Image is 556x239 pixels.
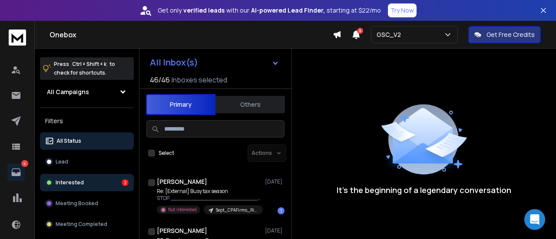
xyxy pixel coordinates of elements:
p: It’s the beginning of a legendary conversation [337,184,511,196]
p: Meeting Booked [56,200,98,207]
h1: All Inbox(s) [150,58,198,67]
p: STOP. ________________________________ From: [PERSON_NAME] [157,195,261,202]
button: All Campaigns [40,83,134,101]
a: 4 [7,164,25,181]
p: Get Free Credits [486,30,535,39]
p: [DATE] [265,227,285,234]
h1: [PERSON_NAME] [157,177,207,186]
p: GSC_V2 [377,30,404,39]
p: Get only with our starting at $22/mo [158,6,381,15]
p: Re: [External] Busy tax season [157,188,261,195]
strong: verified leads [183,6,225,15]
button: Primary [146,94,215,115]
button: All Status [40,132,134,150]
h1: [PERSON_NAME] [157,226,207,235]
h1: Onebox [50,29,333,40]
span: 46 / 46 [150,75,170,85]
button: Try Now [388,3,417,17]
button: All Inbox(s) [143,54,286,71]
strong: AI-powered Lead Finder, [251,6,325,15]
p: [DATE] [265,178,285,185]
h3: Inboxes selected [172,75,227,85]
h3: Filters [40,115,134,127]
p: Not Interested [168,206,197,213]
p: Press to check for shortcuts. [54,60,115,77]
button: Others [215,95,285,114]
button: Get Free Credits [468,26,541,43]
div: 1 [278,207,285,214]
p: 4 [21,160,28,167]
label: Select [159,150,174,157]
p: Meeting Completed [56,221,107,228]
h1: All Campaigns [47,88,89,96]
button: Meeting Completed [40,216,134,233]
p: Interested [56,179,84,186]
span: 9 [357,28,363,34]
p: Try Now [391,6,414,15]
div: 2 [122,179,129,186]
p: Lead [56,158,68,165]
p: All Status [56,138,81,144]
p: Sept_CPAFirms_RishExp [216,207,258,213]
button: Interested2 [40,174,134,191]
button: Meeting Booked [40,195,134,212]
img: logo [9,29,26,46]
span: Ctrl + Shift + k [71,59,108,69]
button: Lead [40,153,134,170]
div: Open Intercom Messenger [524,209,545,230]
